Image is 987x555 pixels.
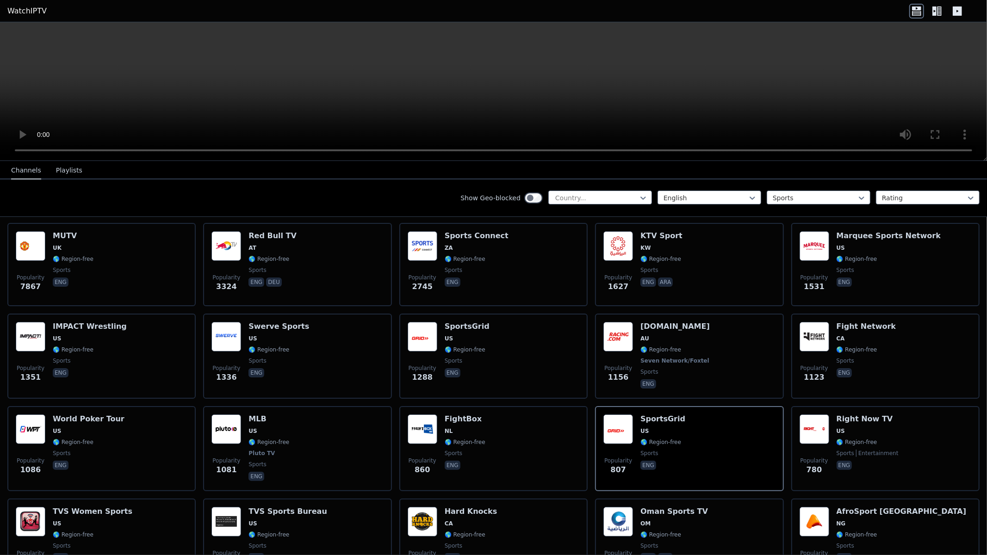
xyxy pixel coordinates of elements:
[409,457,436,464] span: Popularity
[248,438,289,446] span: 🌎 Region-free
[800,507,829,536] img: AfroSport Nigeria
[837,244,845,252] span: US
[837,450,854,457] span: sports
[640,244,651,252] span: KW
[7,6,47,17] a: WatchIPTV
[837,277,852,287] p: eng
[408,507,437,536] img: Hard Knocks
[445,427,453,435] span: NL
[248,368,264,377] p: eng
[800,231,829,261] img: Marquee Sports Network
[837,335,845,342] span: CA
[53,244,62,252] span: UK
[801,364,828,372] span: Popularity
[248,357,266,364] span: sports
[445,438,485,446] span: 🌎 Region-free
[53,438,93,446] span: 🌎 Region-free
[837,346,877,353] span: 🌎 Region-free
[248,266,266,274] span: sports
[445,520,453,527] span: CA
[53,520,61,527] span: US
[640,542,658,549] span: sports
[640,450,658,457] span: sports
[408,414,437,444] img: FightBox
[248,542,266,549] span: sports
[640,507,708,516] h6: Oman Sports TV
[248,231,297,240] h6: Red Bull TV
[211,231,241,261] img: Red Bull TV
[640,322,711,331] h6: [DOMAIN_NAME]
[53,427,61,435] span: US
[248,322,309,331] h6: Swerve Sports
[216,372,237,383] span: 1336
[266,277,282,287] p: deu
[248,255,289,263] span: 🌎 Region-free
[409,274,436,281] span: Popularity
[53,450,70,457] span: sports
[53,414,124,424] h6: World Poker Tour
[53,266,70,274] span: sports
[248,507,327,516] h6: TVS Sports Bureau
[17,364,44,372] span: Popularity
[53,277,68,287] p: eng
[640,427,649,435] span: US
[20,281,41,292] span: 7867
[53,542,70,549] span: sports
[837,231,941,240] h6: Marquee Sports Network
[837,357,854,364] span: sports
[837,414,899,424] h6: Right Now TV
[800,414,829,444] img: Right Now TV
[445,357,462,364] span: sports
[640,461,656,470] p: eng
[640,414,685,424] h6: SportsGrid
[640,379,656,388] p: eng
[445,368,460,377] p: eng
[445,346,485,353] span: 🌎 Region-free
[53,346,93,353] span: 🌎 Region-free
[56,162,82,179] button: Playlists
[17,274,44,281] span: Popularity
[17,457,44,464] span: Popularity
[409,364,436,372] span: Popularity
[640,368,658,376] span: sports
[212,274,240,281] span: Popularity
[53,507,132,516] h6: TVS Women Sports
[603,414,633,444] img: SportsGrid
[837,531,877,538] span: 🌎 Region-free
[445,461,460,470] p: eng
[248,277,264,287] p: eng
[837,438,877,446] span: 🌎 Region-free
[53,231,93,240] h6: MUTV
[445,531,485,538] span: 🌎 Region-free
[408,322,437,351] img: SportsGrid
[445,542,462,549] span: sports
[248,472,264,481] p: eng
[445,277,460,287] p: eng
[640,255,681,263] span: 🌎 Region-free
[445,255,485,263] span: 🌎 Region-free
[248,531,289,538] span: 🌎 Region-free
[248,335,257,342] span: US
[603,322,633,351] img: Racing.com
[445,322,490,331] h6: SportsGrid
[801,274,828,281] span: Popularity
[248,461,266,468] span: sports
[53,322,127,331] h6: IMPACT Wrestling
[640,438,681,446] span: 🌎 Region-free
[415,464,430,475] span: 860
[445,414,485,424] h6: FightBox
[804,281,825,292] span: 1531
[248,450,275,457] span: Pluto TV
[837,322,896,331] h6: Fight Network
[603,507,633,536] img: Oman Sports TV
[640,531,681,538] span: 🌎 Region-free
[837,461,852,470] p: eng
[248,427,257,435] span: US
[211,507,241,536] img: TVS Sports Bureau
[16,231,45,261] img: MUTV
[248,346,289,353] span: 🌎 Region-free
[640,357,709,364] span: Seven Network/Foxtel
[212,457,240,464] span: Popularity
[807,464,822,475] span: 780
[53,531,93,538] span: 🌎 Region-free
